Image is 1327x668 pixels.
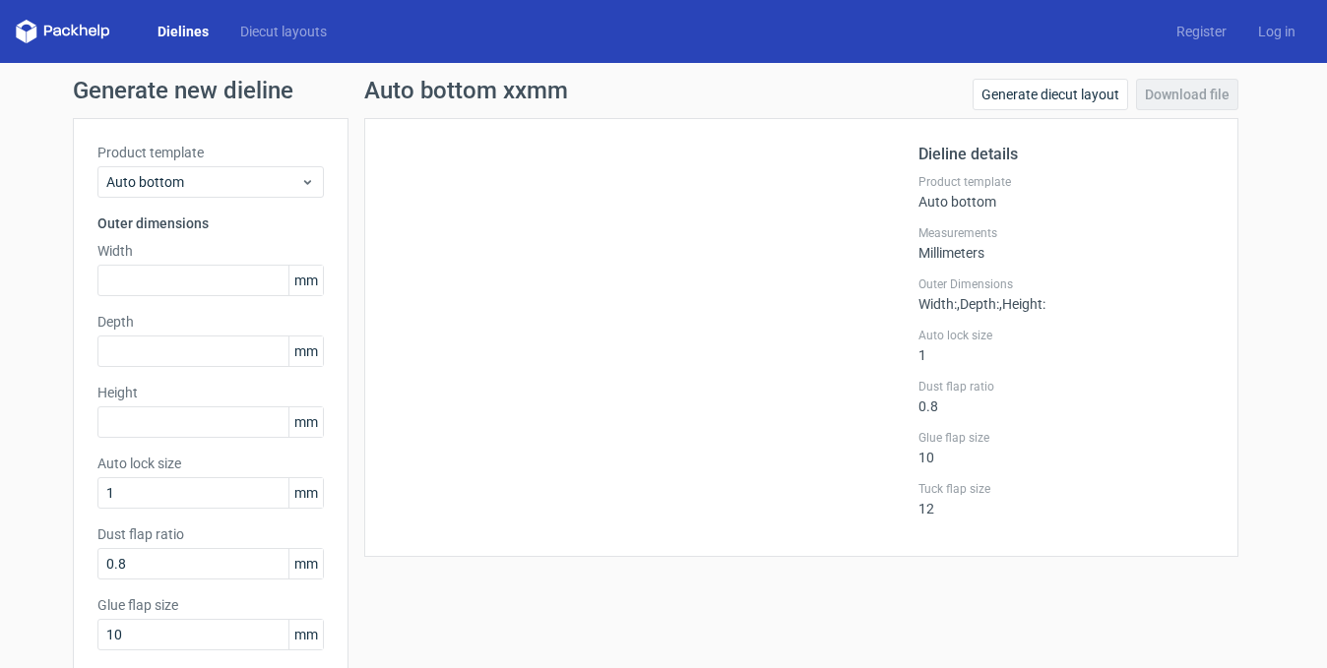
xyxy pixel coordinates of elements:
[918,296,957,312] span: Width :
[97,383,324,402] label: Height
[288,549,323,578] span: mm
[973,79,1128,110] a: Generate diecut layout
[918,174,1214,210] div: Auto bottom
[288,336,323,366] span: mm
[918,174,1214,190] label: Product template
[918,379,1214,414] div: 0.8
[918,481,1214,497] label: Tuck flap size
[288,407,323,437] span: mm
[97,241,324,261] label: Width
[957,296,999,312] span: , Depth :
[97,595,324,615] label: Glue flap size
[1242,22,1311,41] a: Log in
[97,213,324,233] h3: Outer dimensions
[918,225,1214,261] div: Millimeters
[918,481,1214,516] div: 12
[224,22,343,41] a: Diecut layouts
[142,22,224,41] a: Dielines
[97,143,324,162] label: Product template
[364,79,568,102] h1: Auto bottom xxmm
[97,454,324,473] label: Auto lock size
[918,276,1214,292] label: Outer Dimensions
[1161,22,1242,41] a: Register
[97,524,324,544] label: Dust flap ratio
[918,430,1214,465] div: 10
[918,430,1214,446] label: Glue flap size
[288,266,323,295] span: mm
[97,312,324,332] label: Depth
[288,478,323,508] span: mm
[288,620,323,649] span: mm
[918,225,1214,241] label: Measurements
[73,79,1254,102] h1: Generate new dieline
[918,379,1214,395] label: Dust flap ratio
[918,328,1214,363] div: 1
[918,328,1214,343] label: Auto lock size
[918,143,1214,166] h2: Dieline details
[106,172,300,192] span: Auto bottom
[999,296,1045,312] span: , Height :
